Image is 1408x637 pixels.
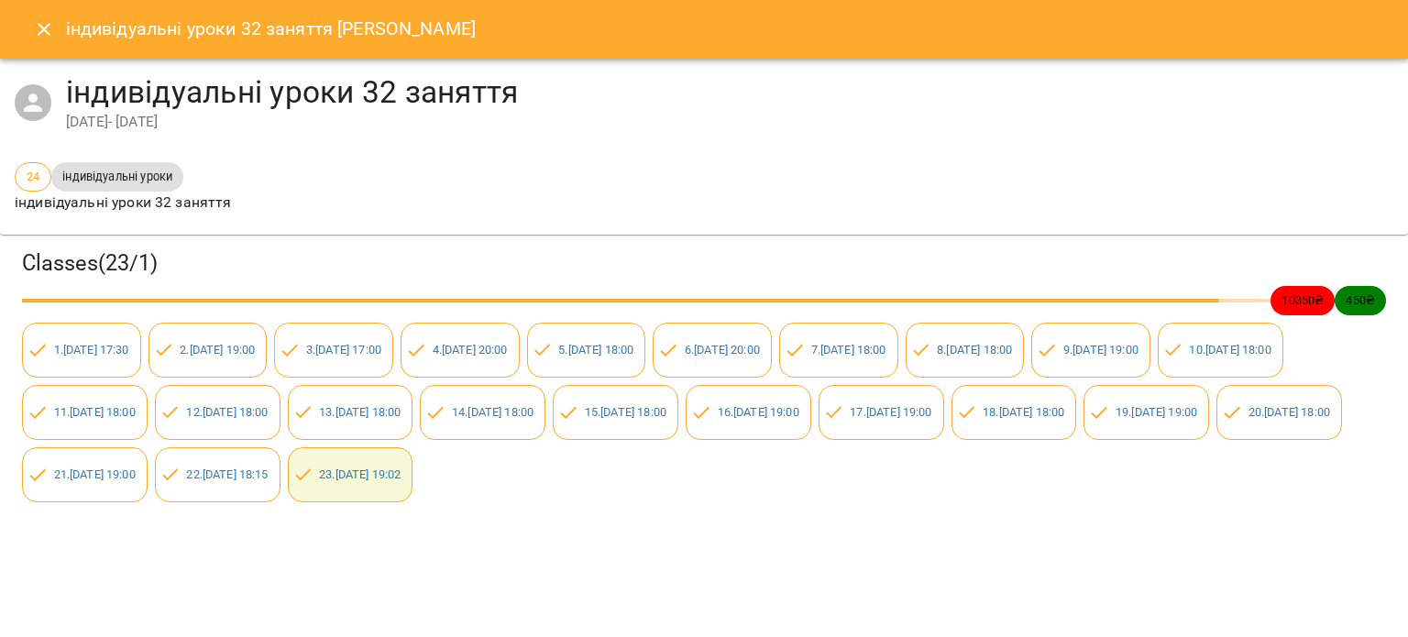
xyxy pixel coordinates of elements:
a: 2.[DATE] 19:00 [180,343,255,357]
a: 16.[DATE] 19:00 [718,405,799,419]
a: 18.[DATE] 18:00 [983,405,1064,419]
a: 7.[DATE] 18:00 [811,343,886,357]
a: 23.[DATE] 19:02 [319,467,401,481]
a: 15.[DATE] 18:00 [585,405,666,419]
span: 10350 ₴ [1270,291,1335,309]
a: 9.[DATE] 19:00 [1063,343,1138,357]
a: 10.[DATE] 18:00 [1189,343,1270,357]
p: індивідуальні уроки 32 заняття [15,192,231,214]
a: 11.[DATE] 18:00 [54,405,136,419]
span: 450 ₴ [1335,291,1386,309]
a: 13.[DATE] 18:00 [319,405,401,419]
h6: індивідуальні уроки 32 заняття [PERSON_NAME] [66,15,477,43]
a: 22.[DATE] 18:15 [186,467,268,481]
a: 1.[DATE] 17:30 [54,343,129,357]
a: 19.[DATE] 19:00 [1116,405,1197,419]
span: 24 [16,168,50,185]
a: 5.[DATE] 18:00 [558,343,633,357]
a: 4.[DATE] 20:00 [433,343,508,357]
a: 17.[DATE] 19:00 [850,405,931,419]
a: 6.[DATE] 20:00 [685,343,760,357]
h3: Classes ( 23 / 1 ) [22,249,1386,278]
a: 20.[DATE] 18:00 [1248,405,1330,419]
span: індивідуальні уроки [51,168,183,185]
button: Close [22,7,66,51]
a: 14.[DATE] 18:00 [452,405,533,419]
a: 12.[DATE] 18:00 [186,405,268,419]
h4: індивідуальні уроки 32 заняття [66,73,1393,111]
a: 21.[DATE] 19:00 [54,467,136,481]
a: 8.[DATE] 18:00 [937,343,1012,357]
div: [DATE] - [DATE] [66,111,1393,133]
a: 3.[DATE] 17:00 [306,343,381,357]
